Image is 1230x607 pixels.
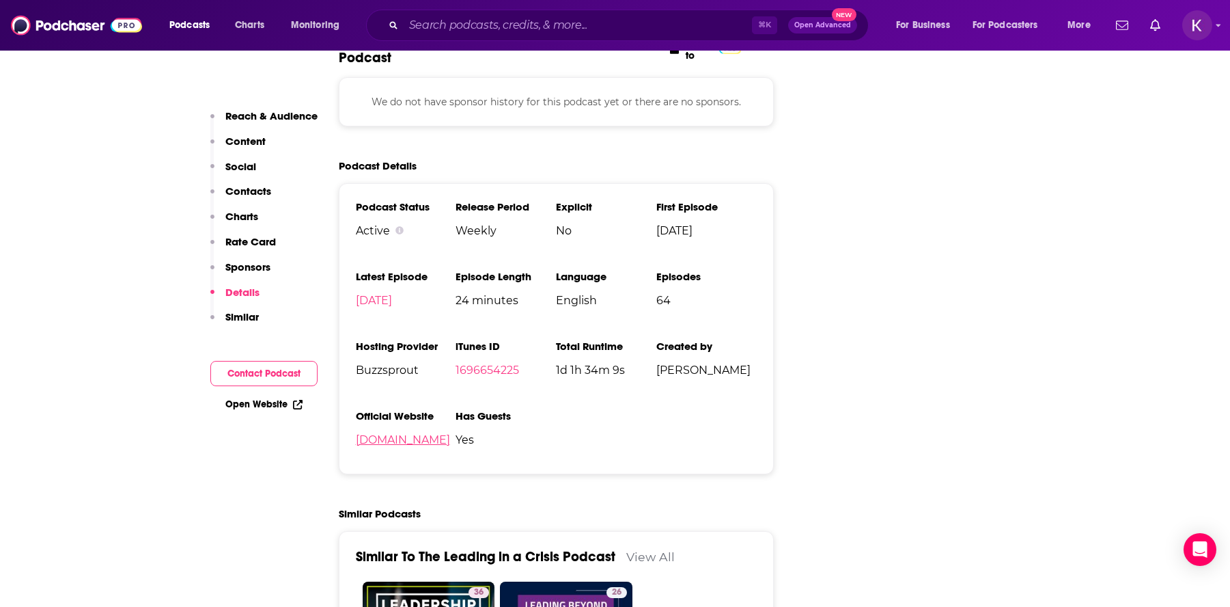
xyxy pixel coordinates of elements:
[1145,14,1166,37] a: Show notifications dropdown
[225,160,256,173] p: Social
[356,294,392,307] a: [DATE]
[210,286,260,311] button: Details
[281,14,357,36] button: open menu
[356,409,456,422] h3: Official Website
[556,200,656,213] h3: Explicit
[1110,14,1134,37] a: Show notifications dropdown
[556,270,656,283] h3: Language
[656,340,757,353] h3: Created by
[1182,10,1212,40] button: Show profile menu
[160,14,227,36] button: open menu
[356,200,456,213] h3: Podcast Status
[456,364,519,377] a: 1696654225
[656,364,757,377] span: [PERSON_NAME]
[225,109,318,122] p: Reach & Audience
[379,10,882,41] div: Search podcasts, credits, & more...
[210,260,270,286] button: Sponsors
[973,16,1038,35] span: For Podcasters
[210,361,318,386] button: Contact Podcast
[356,340,456,353] h3: Hosting Provider
[225,210,258,223] p: Charts
[626,550,675,564] a: View All
[169,16,210,35] span: Podcasts
[656,224,757,237] span: [DATE]
[456,270,556,283] h3: Episode Length
[1182,10,1212,40] span: Logged in as kwignall
[404,14,752,36] input: Search podcasts, credits, & more...
[612,586,621,599] span: 26
[456,340,556,353] h3: iTunes ID
[794,22,851,29] span: Open Advanced
[896,16,950,35] span: For Business
[226,14,272,36] a: Charts
[339,507,421,520] h2: Similar Podcasts
[225,399,303,410] a: Open Website
[556,224,656,237] span: No
[225,235,276,248] p: Rate Card
[356,548,615,565] a: Similar To The Leading in a Crisis Podcast
[656,200,757,213] h3: First Episode
[210,135,266,160] button: Content
[356,433,450,446] a: [DOMAIN_NAME]
[556,364,656,377] span: 1d 1h 34m 9s
[225,310,259,323] p: Similar
[456,433,556,446] span: Yes
[339,159,417,172] h2: Podcast Details
[456,200,556,213] h3: Release Period
[356,224,456,237] div: Active
[964,14,1058,36] button: open menu
[474,586,484,599] span: 36
[210,310,259,336] button: Similar
[235,16,264,35] span: Charts
[291,16,339,35] span: Monitoring
[356,364,456,377] span: Buzzsprout
[456,294,556,307] span: 24 minutes
[210,109,318,135] button: Reach & Audience
[11,12,142,38] img: Podchaser - Follow, Share and Rate Podcasts
[356,94,757,109] p: We do not have sponsor history for this podcast yet or there are no sponsors.
[656,294,757,307] span: 64
[556,294,656,307] span: English
[356,270,456,283] h3: Latest Episode
[1058,14,1108,36] button: open menu
[1067,16,1091,35] span: More
[1184,533,1216,566] div: Open Intercom Messenger
[656,270,757,283] h3: Episodes
[210,235,276,260] button: Rate Card
[556,340,656,353] h3: Total Runtime
[456,409,556,422] h3: Has Guests
[456,224,556,237] span: Weekly
[210,210,258,235] button: Charts
[469,587,489,598] a: 36
[225,185,271,198] p: Contacts
[606,587,627,598] a: 26
[752,16,777,34] span: ⌘ K
[210,185,271,210] button: Contacts
[225,286,260,299] p: Details
[210,160,256,185] button: Social
[1182,10,1212,40] img: User Profile
[225,260,270,273] p: Sponsors
[225,135,266,148] p: Content
[832,8,856,21] span: New
[886,14,967,36] button: open menu
[788,17,857,33] button: Open AdvancedNew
